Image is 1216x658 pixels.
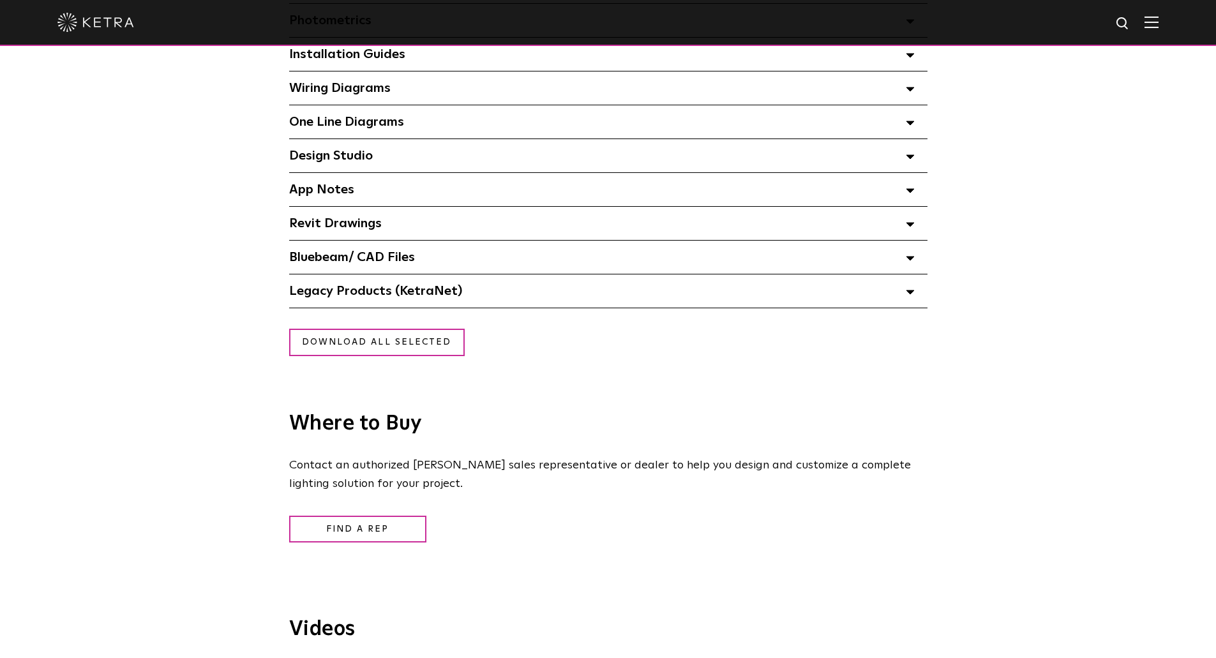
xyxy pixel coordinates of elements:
img: ketra-logo-2019-white [57,13,134,32]
a: Download all selected [289,329,465,356]
span: Revit Drawings [289,217,382,230]
img: search icon [1115,16,1131,32]
span: App Notes [289,183,354,196]
span: Bluebeam/ CAD Files [289,251,415,264]
span: Design Studio [289,149,373,162]
h3: Videos [289,619,927,639]
span: Legacy Products (KetraNet) [289,285,462,297]
span: One Line Diagrams [289,116,404,128]
span: Installation Guides [289,48,405,61]
span: Wiring Diagrams [289,82,391,94]
p: Contact an authorized [PERSON_NAME] sales representative or dealer to help you design and customi... [289,456,921,493]
img: Hamburger%20Nav.svg [1145,16,1159,28]
h3: Where to Buy [289,414,927,434]
a: Find a Rep [289,516,426,543]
